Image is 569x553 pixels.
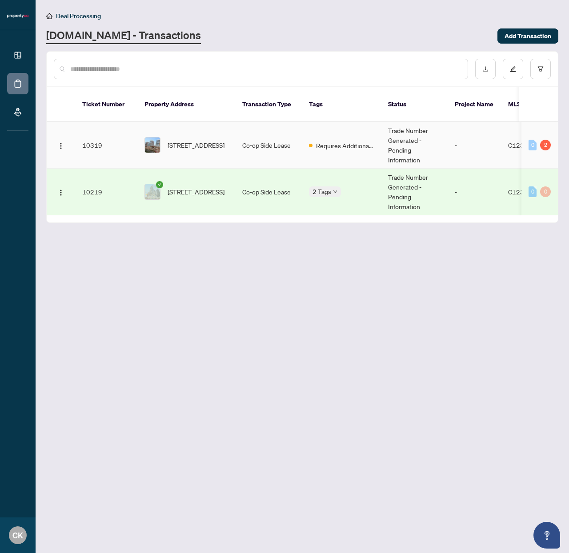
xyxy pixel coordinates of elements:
[168,140,224,150] span: [STREET_ADDRESS]
[137,87,235,122] th: Property Address
[168,187,224,197] span: [STREET_ADDRESS]
[482,66,489,72] span: download
[533,522,560,549] button: Open asap
[145,137,160,153] img: thumbnail-img
[56,12,101,20] span: Deal Processing
[75,169,137,215] td: 10219
[381,169,448,215] td: Trade Number Generated - Pending Information
[156,181,163,188] span: check-circle
[57,189,64,196] img: Logo
[145,184,160,199] img: thumbnail-img
[448,169,501,215] td: -
[501,87,554,122] th: MLS #
[505,29,551,43] span: Add Transaction
[540,186,551,197] div: 0
[235,87,302,122] th: Transaction Type
[448,87,501,122] th: Project Name
[508,141,544,149] span: C12360623
[12,529,23,541] span: CK
[497,28,558,44] button: Add Transaction
[313,186,331,197] span: 2 Tags
[75,122,137,169] td: 10319
[46,13,52,19] span: home
[529,186,537,197] div: 0
[475,59,496,79] button: download
[448,122,501,169] td: -
[530,59,551,79] button: filter
[381,122,448,169] td: Trade Number Generated - Pending Information
[503,59,523,79] button: edit
[54,185,68,199] button: Logo
[46,28,201,44] a: [DOMAIN_NAME] - Transactions
[540,140,551,150] div: 2
[235,122,302,169] td: Co-op Side Lease
[381,87,448,122] th: Status
[316,141,374,150] span: Requires Additional Docs
[508,188,544,196] span: C12329486
[75,87,137,122] th: Ticket Number
[54,138,68,152] button: Logo
[235,169,302,215] td: Co-op Side Lease
[7,13,28,19] img: logo
[302,87,381,122] th: Tags
[57,142,64,149] img: Logo
[537,66,544,72] span: filter
[510,66,516,72] span: edit
[529,140,537,150] div: 0
[333,190,337,194] span: down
